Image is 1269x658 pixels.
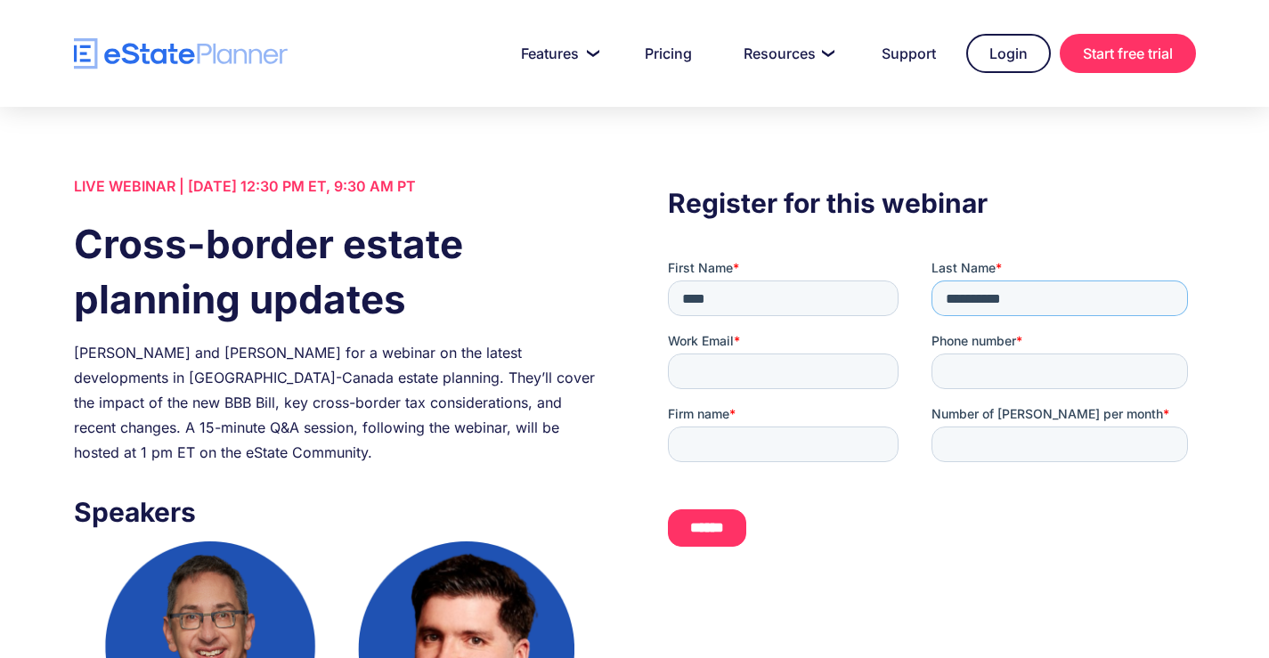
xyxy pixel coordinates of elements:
iframe: Form 0 [668,259,1195,562]
div: [PERSON_NAME] and [PERSON_NAME] for a webinar on the latest developments in [GEOGRAPHIC_DATA]-Can... [74,340,601,465]
a: Start free trial [1060,34,1196,73]
a: Login [966,34,1051,73]
h3: Register for this webinar [668,183,1195,223]
a: home [74,38,288,69]
a: Features [500,36,614,71]
a: Support [860,36,957,71]
div: LIVE WEBINAR | [DATE] 12:30 PM ET, 9:30 AM PT [74,174,601,199]
a: Resources [722,36,851,71]
h3: Speakers [74,491,601,532]
h1: Cross-border estate planning updates [74,216,601,327]
a: Pricing [623,36,713,71]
